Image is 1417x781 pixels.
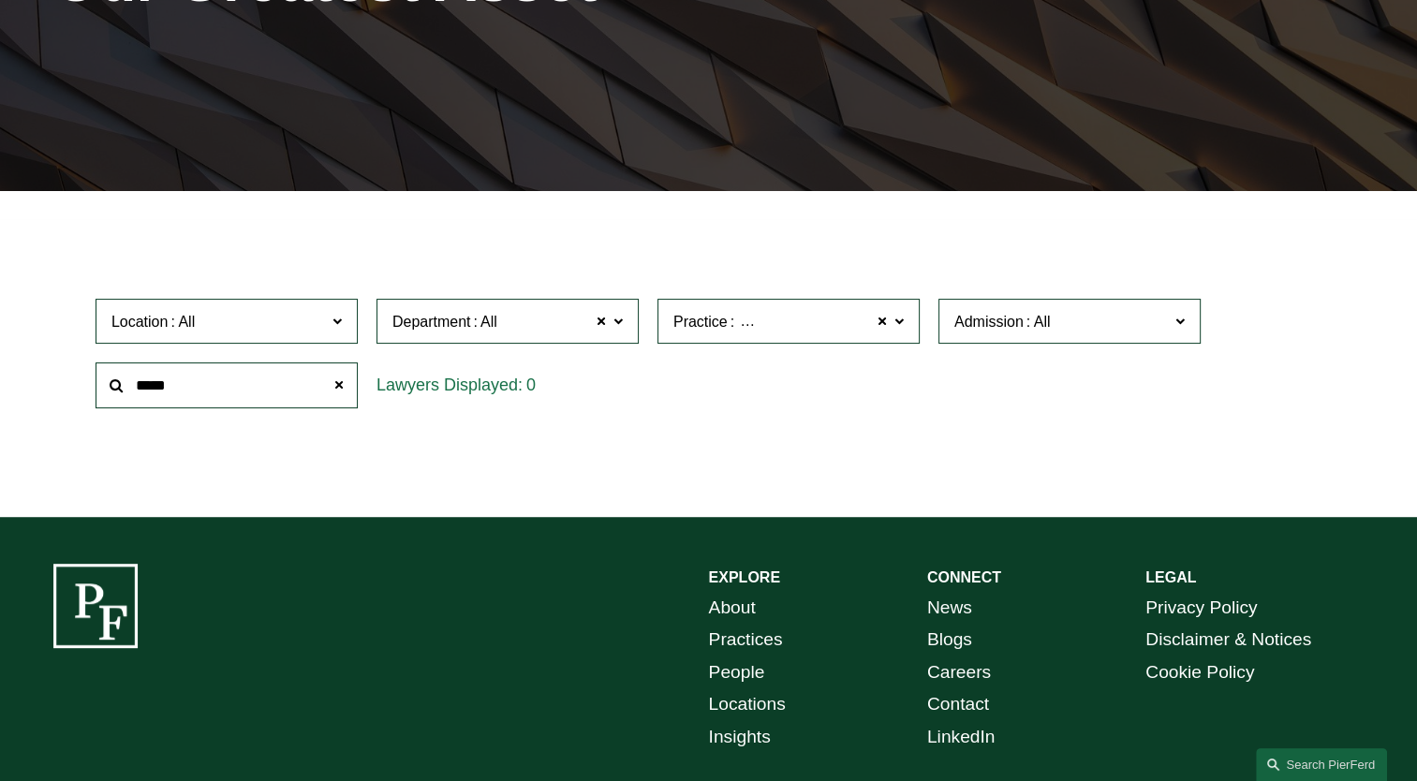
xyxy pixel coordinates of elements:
[673,314,728,330] span: Practice
[927,624,972,656] a: Blogs
[111,314,169,330] span: Location
[927,721,996,754] a: LinkedIn
[526,376,536,394] span: 0
[1145,656,1254,689] a: Cookie Policy
[709,569,780,585] strong: EXPLORE
[709,721,771,754] a: Insights
[709,624,783,656] a: Practices
[1145,624,1311,656] a: Disclaimer & Notices
[954,314,1024,330] span: Admission
[927,592,972,625] a: News
[709,656,765,689] a: People
[392,314,471,330] span: Department
[927,688,989,721] a: Contact
[480,310,497,334] span: All
[709,592,756,625] a: About
[927,569,1001,585] strong: CONNECT
[1145,569,1196,585] strong: LEGAL
[1256,748,1387,781] a: Search this site
[1145,592,1257,625] a: Privacy Policy
[737,310,913,334] span: Health and Pharmacy Law
[709,688,786,721] a: Locations
[927,656,991,689] a: Careers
